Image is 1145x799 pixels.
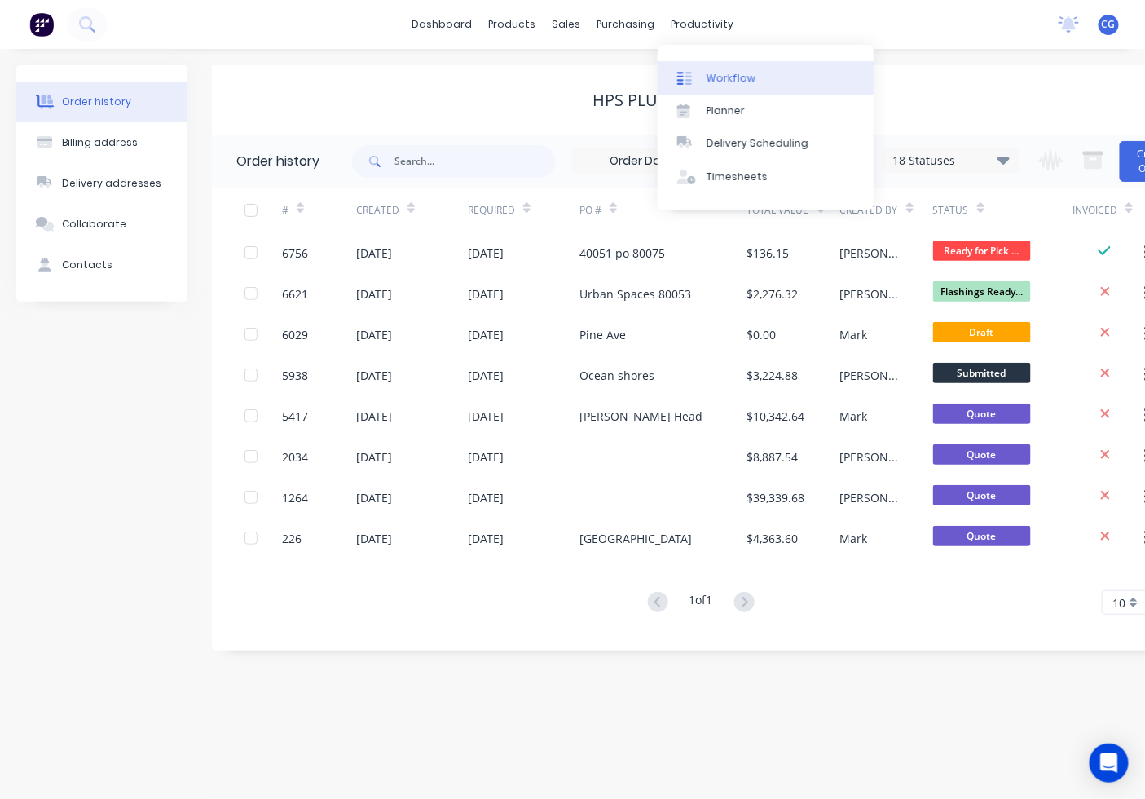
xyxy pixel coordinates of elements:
div: [DATE] [356,367,392,384]
span: Draft [933,322,1031,342]
div: 1264 [282,489,308,506]
a: Timesheets [658,161,874,193]
a: Planner [658,95,874,127]
div: Collaborate [62,217,126,232]
div: 6029 [282,326,308,343]
a: dashboard [403,12,480,37]
div: [PERSON_NAME] Head [579,408,702,425]
div: [PERSON_NAME] [840,489,901,506]
div: 5417 [282,408,308,425]
div: 40051 po 80075 [579,245,665,262]
div: Ocean shores [579,367,654,384]
div: # [282,188,356,232]
div: Timesheets [707,170,768,184]
div: [PERSON_NAME] [840,448,901,466]
div: Delivery addresses [62,176,161,191]
input: Search... [394,145,556,178]
div: [DATE] [356,489,392,506]
div: HPS Plumbing and Roofing [592,90,829,110]
div: 2034 [282,448,308,466]
div: $39,339.68 [747,489,805,506]
div: [PERSON_NAME] [840,367,901,384]
div: PO # [579,203,601,218]
span: Submitted [933,363,1031,383]
div: Created [356,203,399,218]
div: [DATE] [356,245,392,262]
span: Quote [933,485,1031,505]
div: Required [468,203,515,218]
button: Delivery addresses [16,163,187,204]
div: products [480,12,544,37]
div: 5938 [282,367,308,384]
div: [DATE] [468,448,504,466]
div: Open Intercom Messenger [1090,744,1129,783]
div: Order history [62,95,131,109]
div: Mark [840,530,868,547]
div: [DATE] [468,489,504,506]
div: productivity [663,12,742,37]
div: PO # [579,188,747,232]
div: sales [544,12,588,37]
div: $0.00 [747,326,777,343]
div: Contacts [62,258,112,272]
div: [DATE] [356,530,392,547]
a: Workflow [658,61,874,94]
div: 6621 [282,285,308,302]
div: [DATE] [468,367,504,384]
div: Order history [236,152,319,171]
div: [PERSON_NAME] [840,285,901,302]
div: [GEOGRAPHIC_DATA] [579,530,692,547]
div: [DATE] [356,285,392,302]
div: # [282,203,288,218]
span: 10 [1112,594,1125,611]
div: [DATE] [468,326,504,343]
div: Created [356,188,468,232]
div: $2,276.32 [747,285,799,302]
div: Delivery Scheduling [707,136,808,151]
button: Collaborate [16,204,187,245]
img: Factory [29,12,54,37]
span: Quote [933,444,1031,465]
button: Contacts [16,245,187,285]
div: Billing address [62,135,138,150]
div: 226 [282,530,302,547]
div: $10,342.64 [747,408,805,425]
span: Flashings Ready... [933,281,1031,302]
div: [DATE] [468,245,504,262]
div: Required [468,188,579,232]
div: [PERSON_NAME] [840,245,901,262]
div: [DATE] [356,326,392,343]
div: [DATE] [468,285,504,302]
div: Mark [840,408,868,425]
div: Status [933,188,1072,232]
span: CG [1102,17,1116,32]
div: [DATE] [468,530,504,547]
button: Billing address [16,122,187,163]
div: Planner [707,104,745,118]
div: 18 Statuses [883,152,1019,170]
input: Order Date [573,149,710,174]
div: $4,363.60 [747,530,799,547]
div: purchasing [588,12,663,37]
div: Invoiced [1072,203,1117,218]
span: Ready for Pick ... [933,241,1031,261]
div: [DATE] [356,408,392,425]
div: [DATE] [356,448,392,466]
div: $3,224.88 [747,367,799,384]
div: 1 of 1 [689,591,713,615]
div: $8,887.54 [747,448,799,466]
div: Mark [840,326,868,343]
div: $136.15 [747,245,790,262]
div: [DATE] [468,408,504,425]
div: Created By [840,188,933,232]
div: Urban Spaces 80053 [579,285,691,302]
span: Quote [933,526,1031,546]
button: Order history [16,82,187,122]
div: 6756 [282,245,308,262]
a: Delivery Scheduling [658,127,874,160]
span: Quote [933,404,1031,424]
div: Pine Ave [579,326,626,343]
div: Workflow [707,71,755,86]
div: Status [933,203,969,218]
